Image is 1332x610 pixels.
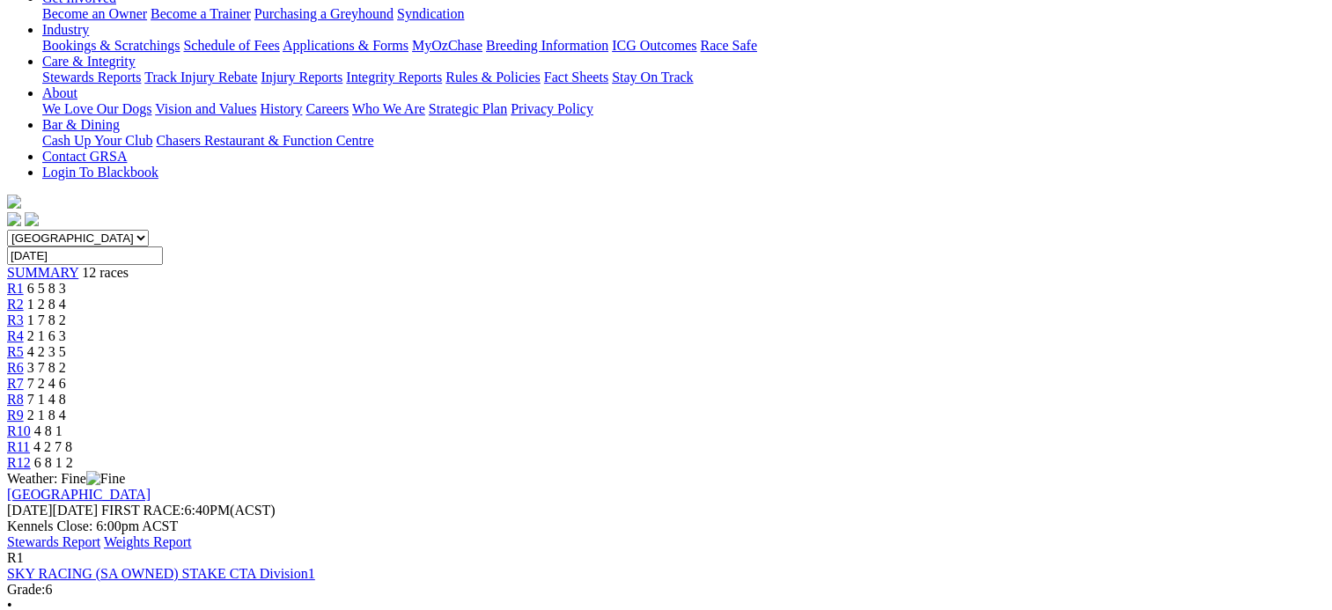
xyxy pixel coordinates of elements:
a: Careers [305,101,349,116]
a: Syndication [397,6,464,21]
a: R9 [7,408,24,423]
a: R12 [7,455,31,470]
span: 4 2 3 5 [27,344,66,359]
a: Become a Trainer [151,6,251,21]
a: R8 [7,392,24,407]
a: SKY RACING (SA OWNED) STAKE CTA Division1 [7,566,315,581]
span: 7 2 4 6 [27,376,66,391]
a: Care & Integrity [42,54,136,69]
a: Stewards Report [7,534,100,549]
a: R1 [7,281,24,296]
div: 6 [7,582,1325,598]
a: About [42,85,77,100]
span: 2 1 8 4 [27,408,66,423]
a: Schedule of Fees [183,38,279,53]
span: Grade: [7,582,46,597]
a: Rules & Policies [445,70,541,85]
a: R6 [7,360,24,375]
a: Who We Are [352,101,425,116]
a: Stewards Reports [42,70,141,85]
img: facebook.svg [7,212,21,226]
span: 12 races [82,265,129,280]
a: Industry [42,22,89,37]
div: Get Involved [42,6,1325,22]
span: R1 [7,550,24,565]
span: 6 8 1 2 [34,455,73,470]
a: Track Injury Rebate [144,70,257,85]
a: Purchasing a Greyhound [254,6,394,21]
span: 1 2 8 4 [27,297,66,312]
a: Cash Up Your Club [42,133,152,148]
a: R4 [7,328,24,343]
a: R2 [7,297,24,312]
a: We Love Our Dogs [42,101,151,116]
a: Integrity Reports [346,70,442,85]
span: 6:40PM(ACST) [101,503,276,518]
img: logo-grsa-white.png [7,195,21,209]
a: [GEOGRAPHIC_DATA] [7,487,151,502]
span: 7 1 4 8 [27,392,66,407]
a: R7 [7,376,24,391]
a: Weights Report [104,534,192,549]
a: Login To Blackbook [42,165,158,180]
a: Bookings & Scratchings [42,38,180,53]
span: 4 8 1 [34,423,63,438]
div: About [42,101,1325,117]
div: Bar & Dining [42,133,1325,149]
a: Become an Owner [42,6,147,21]
span: 1 7 8 2 [27,312,66,327]
a: R11 [7,439,30,454]
a: Injury Reports [261,70,342,85]
span: 3 7 8 2 [27,360,66,375]
div: Industry [42,38,1325,54]
a: Fact Sheets [544,70,608,85]
a: Breeding Information [486,38,608,53]
a: R3 [7,312,24,327]
a: Chasers Restaurant & Function Centre [156,133,373,148]
a: Bar & Dining [42,117,120,132]
div: Care & Integrity [42,70,1325,85]
a: Strategic Plan [429,101,507,116]
a: Vision and Values [155,101,256,116]
a: Privacy Policy [511,101,593,116]
a: Contact GRSA [42,149,127,164]
span: 2 1 6 3 [27,328,66,343]
a: Applications & Forms [283,38,408,53]
span: 6 5 8 3 [27,281,66,296]
a: R5 [7,344,24,359]
span: FIRST RACE: [101,503,184,518]
a: Stay On Track [612,70,693,85]
a: Race Safe [700,38,756,53]
input: Select date [7,246,163,265]
a: MyOzChase [412,38,482,53]
a: ICG Outcomes [612,38,696,53]
a: R10 [7,423,31,438]
a: History [260,101,302,116]
span: [DATE] [7,503,53,518]
img: twitter.svg [25,212,39,226]
a: SUMMARY [7,265,78,280]
span: [DATE] [7,503,98,518]
img: Fine [86,471,125,487]
div: Kennels Close: 6:00pm ACST [7,518,1325,534]
span: Weather: Fine [7,471,125,486]
span: 4 2 7 8 [33,439,72,454]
